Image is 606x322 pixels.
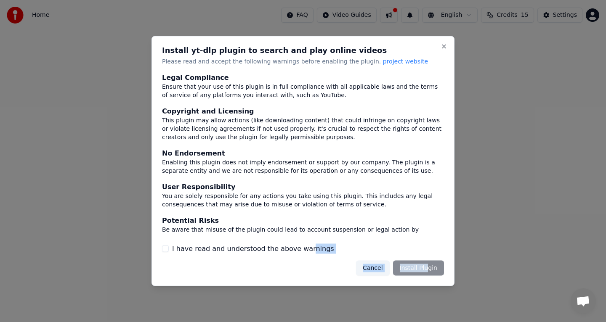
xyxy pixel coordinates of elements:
[356,260,389,275] button: Cancel
[162,47,444,54] h2: Install yt-dlp plugin to search and play online videos
[162,215,444,225] div: Potential Risks
[162,225,444,242] div: Be aware that misuse of the plugin could lead to account suspension or legal action by affected p...
[162,116,444,141] div: This plugin may allow actions (like downloading content) that could infringe on copyright laws or...
[383,58,428,65] span: project website
[162,58,444,66] p: Please read and accept the following warnings before enabling the plugin.
[162,148,444,158] div: No Endorsement
[162,158,444,175] div: Enabling this plugin does not imply endorsement or support by our company. The plugin is a separa...
[162,192,444,209] div: You are solely responsible for any actions you take using this plugin. This includes any legal co...
[162,182,444,192] div: User Responsibility
[172,243,334,253] label: I have read and understood the above warnings
[162,106,444,116] div: Copyright and Licensing
[162,82,444,99] div: Ensure that your use of this plugin is in full compliance with all applicable laws and the terms ...
[162,72,444,82] div: Legal Compliance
